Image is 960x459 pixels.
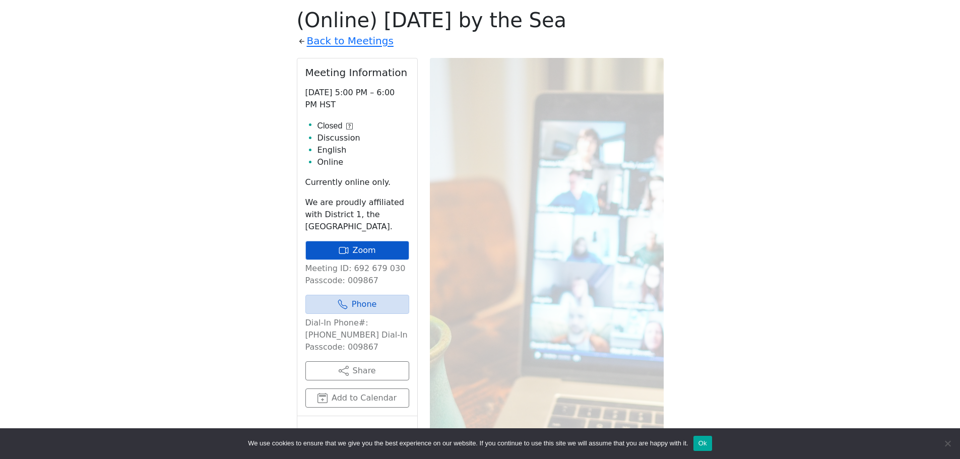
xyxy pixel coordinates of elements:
[693,436,712,451] button: Ok
[305,361,409,380] button: Share
[317,120,353,132] button: Closed
[305,67,409,79] h2: Meeting Information
[297,8,664,32] h1: (Online) [DATE] by the Sea
[305,388,409,408] button: Add to Calendar
[305,424,409,453] small: This listing is provided by:
[305,263,409,287] p: Meeting ID: 692 679 030 Passcode: 009867
[317,144,409,156] li: English
[305,176,409,188] p: Currently online only.
[317,156,409,168] li: Online
[317,120,343,132] span: Closed
[317,132,409,144] li: Discussion
[305,317,409,353] p: Dial-In Phone#: [PHONE_NUMBER] Dial-In Passcode: 009867
[305,87,409,111] p: [DATE] 5:00 PM – 6:00 PM HST
[248,438,688,448] span: We use cookies to ensure that we give you the best experience on our website. If you continue to ...
[942,438,952,448] span: No
[305,241,409,260] a: Zoom
[305,196,409,233] p: We are proudly affiliated with District 1, the [GEOGRAPHIC_DATA].
[307,32,394,50] a: Back to Meetings
[305,295,409,314] a: Phone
